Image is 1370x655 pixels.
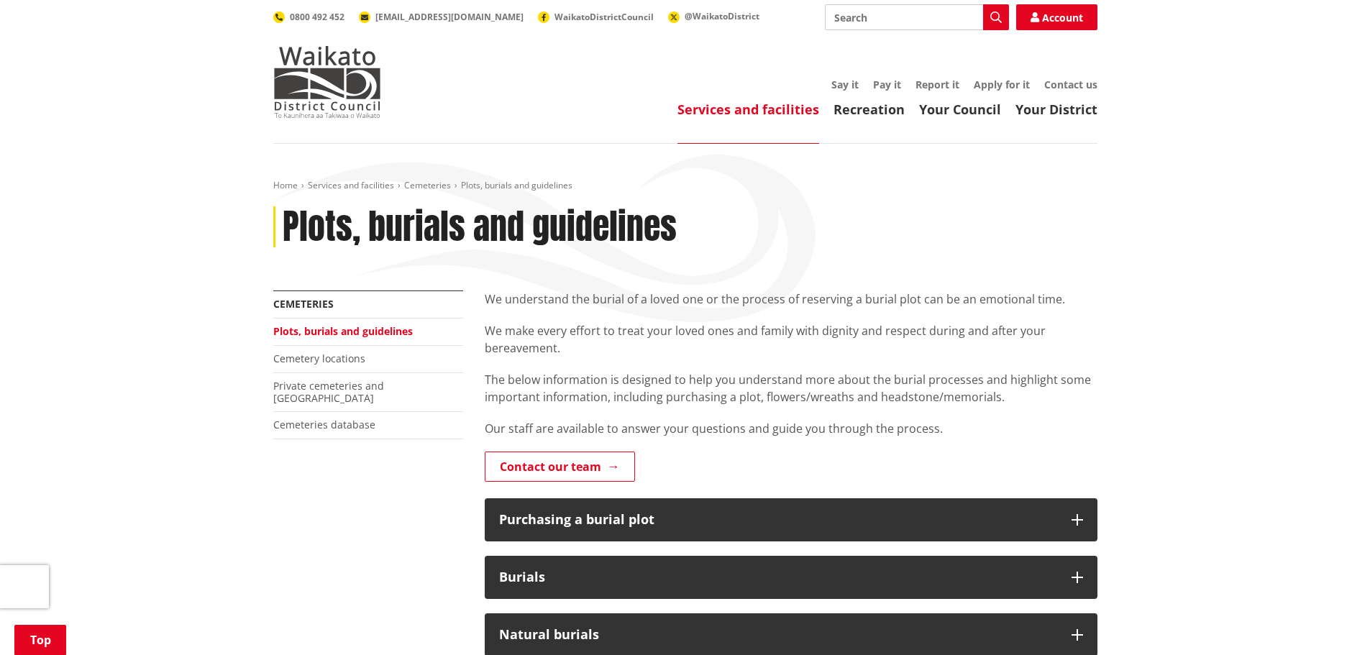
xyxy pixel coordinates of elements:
div: Natural burials [499,628,1057,642]
input: Search input [825,4,1009,30]
a: Your Council [919,101,1001,118]
span: [EMAIL_ADDRESS][DOMAIN_NAME] [375,11,524,23]
span: @WaikatoDistrict [685,10,759,22]
span: Plots, burials and guidelines [461,179,572,191]
a: [EMAIL_ADDRESS][DOMAIN_NAME] [359,11,524,23]
a: 0800 492 452 [273,11,344,23]
p: Our staff are available to answer your questions and guide you through the process. [485,420,1097,437]
a: Apply for it [974,78,1030,91]
a: Services and facilities [677,101,819,118]
p: We make every effort to treat your loved ones and family with dignity and respect during and afte... [485,322,1097,357]
a: WaikatoDistrictCouncil [538,11,654,23]
a: Cemeteries [404,179,451,191]
img: Waikato District Council - Te Kaunihera aa Takiwaa o Waikato [273,46,381,118]
a: Cemetery locations [273,352,365,365]
span: WaikatoDistrictCouncil [554,11,654,23]
a: Cemeteries database [273,418,375,431]
button: Burials [485,556,1097,599]
a: Cemeteries [273,297,334,311]
a: Your District [1015,101,1097,118]
a: Recreation [834,101,905,118]
a: Services and facilities [308,179,394,191]
div: Purchasing a burial plot [499,513,1057,527]
a: Say it [831,78,859,91]
a: Home [273,179,298,191]
p: We understand the burial of a loved one or the process of reserving a burial plot can be an emoti... [485,290,1097,308]
a: Private cemeteries and [GEOGRAPHIC_DATA] [273,379,384,405]
a: Pay it [873,78,901,91]
a: @WaikatoDistrict [668,10,759,22]
h1: Plots, burials and guidelines [283,206,677,248]
a: Contact our team [485,452,635,482]
span: 0800 492 452 [290,11,344,23]
a: Plots, burials and guidelines [273,324,413,338]
nav: breadcrumb [273,180,1097,192]
a: Report it [915,78,959,91]
a: Top [14,625,66,655]
div: Burials [499,570,1057,585]
a: Contact us [1044,78,1097,91]
p: The below information is designed to help you understand more about the burial processes and high... [485,371,1097,406]
button: Purchasing a burial plot [485,498,1097,541]
a: Account [1016,4,1097,30]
